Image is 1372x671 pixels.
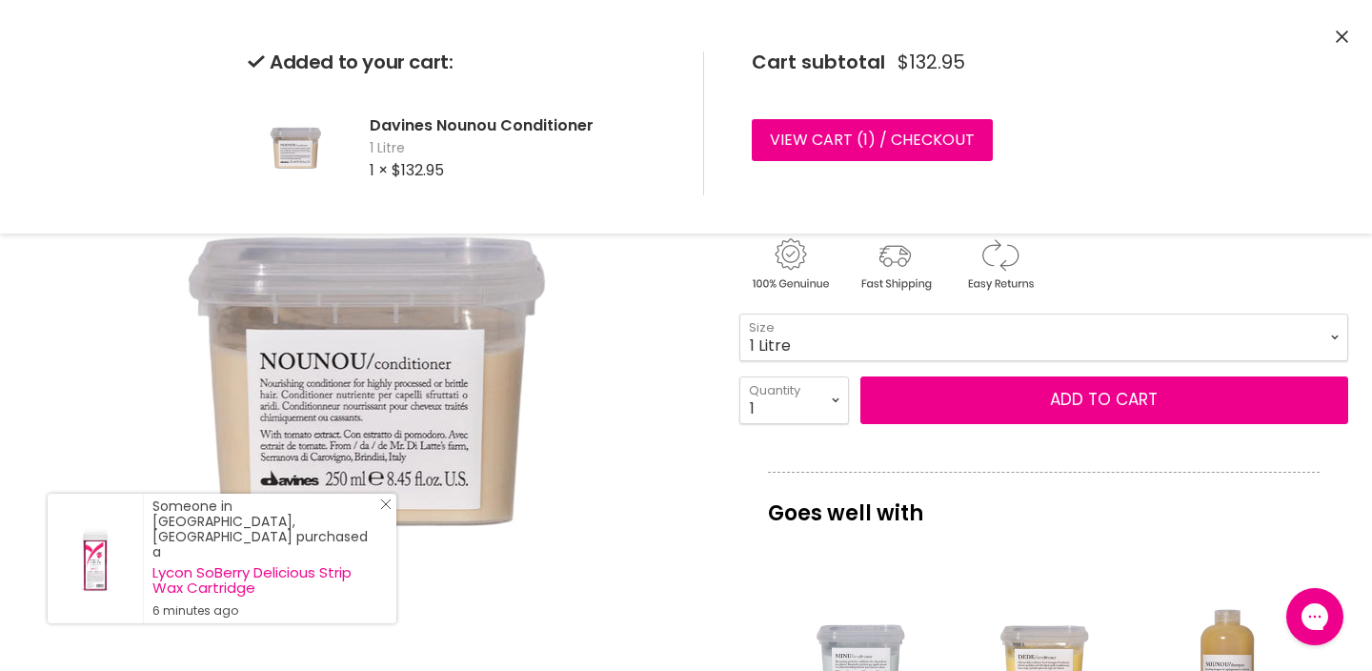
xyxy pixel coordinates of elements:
[370,159,388,181] span: 1 ×
[898,51,965,73] span: $132.95
[152,603,377,619] small: 6 minutes ago
[739,376,849,424] select: Quantity
[768,472,1320,535] p: Goes well with
[370,115,673,135] h2: Davines Nounou Conditioner
[248,51,673,73] h2: Added to your cart:
[863,129,868,151] span: 1
[392,159,444,181] span: $132.95
[860,376,1348,424] button: Add to cart
[1277,581,1353,652] iframe: Gorgias live chat messenger
[752,119,993,161] a: View cart (1) / Checkout
[373,498,392,518] a: Close Notification
[248,100,343,195] img: Davines Nounou Conditioner
[48,494,143,623] a: Visit product page
[1336,28,1348,48] button: Close
[739,235,840,294] img: genuine.gif
[949,235,1050,294] img: returns.gif
[844,235,945,294] img: shipping.gif
[152,498,377,619] div: Someone in [GEOGRAPHIC_DATA], [GEOGRAPHIC_DATA] purchased a
[370,139,673,158] span: 1 Litre
[752,49,885,75] span: Cart subtotal
[152,565,377,596] a: Lycon SoBerry Delicious Strip Wax Cartridge
[380,498,392,510] svg: Close Icon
